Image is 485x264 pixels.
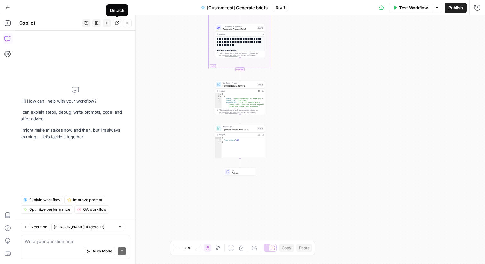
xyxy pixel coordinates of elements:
span: Toggle code folding, rows 1 through 3 [220,137,222,139]
div: This output is too large & has been abbreviated for review. to view the full content. [219,52,263,57]
div: Run Code · PythonFormat Results for GridStep 4Output[ { "query":"project management for beginners... [215,81,265,115]
div: 2 [215,139,222,141]
span: Toggle code folding, rows 1 through 8 [220,93,222,96]
button: Auto Mode [84,247,115,255]
button: Copy [279,244,294,252]
button: QA workflow [74,205,109,214]
span: Update Content Brief Grid [223,128,256,131]
span: Toggle code folding, rows 2 through 7 [220,95,222,98]
g: Edge from step_2-iteration-end to step_4 [240,71,241,81]
button: Execution [21,223,50,231]
div: 3 [215,141,222,143]
span: Auto Mode [92,248,112,254]
span: Publish [448,4,463,11]
span: Improve prompt [73,197,102,203]
span: Test Workflow [399,4,428,11]
p: Hi! How can I help with your workflow? [21,98,130,105]
button: Test Workflow [389,3,432,13]
div: 5 [215,102,222,108]
div: Copilot [19,20,80,26]
span: Draft [276,5,285,11]
span: Generate Content Brief [223,27,256,30]
button: Improve prompt [64,196,105,204]
g: Edge from step_10 to step_11 [240,14,241,24]
div: 2 [215,95,222,98]
span: Paste [299,245,310,251]
span: Format Results for Grid [223,84,256,87]
div: 1 [215,93,222,96]
div: Complete [235,68,245,71]
span: End [232,169,253,172]
span: Explain workflow [29,197,60,203]
span: LLM · [PERSON_NAME] 4 [223,25,256,28]
button: Publish [445,3,467,13]
span: Copy the output [225,112,238,114]
button: Optimize performance [21,205,73,214]
div: 4 [215,99,222,102]
button: [Custom test] Generate briefs [197,3,271,13]
div: 1 [215,137,222,139]
div: Complete [215,68,265,71]
button: Explain workflow [21,196,63,204]
input: Claude Sonnet 4 (default) [54,224,115,230]
span: Copy the output [225,55,238,57]
div: Step 11 [257,26,263,29]
div: EndOutput [215,168,265,176]
div: Output [219,90,256,92]
span: Execution [29,224,47,230]
span: QA workflow [83,207,106,212]
span: Output [232,171,253,175]
p: I can explain steps, debug, write prompts, code, and offer advice. [21,109,130,122]
span: [Custom test] Generate briefs [207,4,268,11]
span: Copy [282,245,291,251]
div: Write to GridUpdate Content Brief GridStep 5Output{ "rows_created":10} [215,124,265,158]
div: This output is too large & has been abbreviated for review. to view the full content. [219,109,263,114]
div: 3 [215,98,222,100]
span: Write to Grid [223,125,256,128]
p: I might make mistakes now and then, but I’m always learning — let’s tackle it together! [21,127,130,140]
span: Run Code · Python [223,82,256,84]
div: Step 4 [257,83,264,86]
div: Step 5 [257,127,263,130]
span: Optimize performance [29,207,70,212]
g: Edge from step_4 to step_5 [240,115,241,124]
div: Output [219,33,256,36]
div: Output [219,133,256,136]
span: 50% [183,245,191,251]
g: Edge from step_5 to end [240,158,241,168]
button: Paste [296,244,312,252]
